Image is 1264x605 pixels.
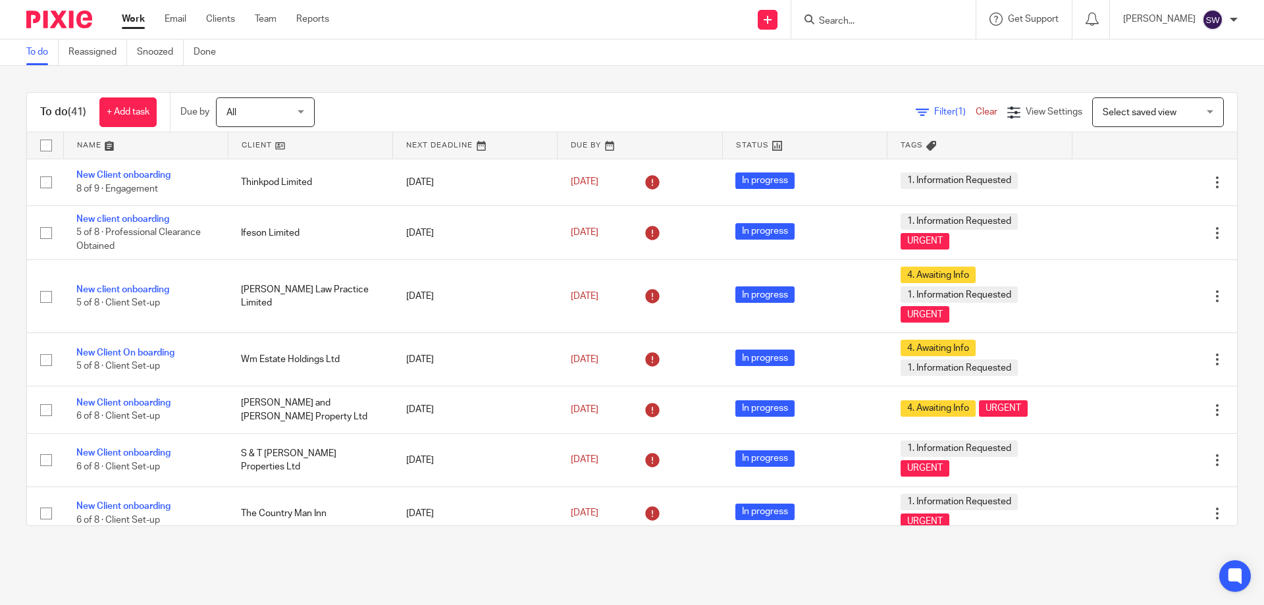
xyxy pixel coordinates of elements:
[1202,9,1223,30] img: svg%3E
[735,400,795,417] span: In progress
[818,16,936,28] input: Search
[76,398,171,408] a: New Client onboarding
[901,306,949,323] span: URGENT
[571,228,598,237] span: [DATE]
[393,386,558,433] td: [DATE]
[901,340,976,356] span: 4. Awaiting Info
[901,494,1018,510] span: 1. Information Requested
[901,172,1018,189] span: 1. Information Requested
[228,386,392,433] td: [PERSON_NAME] and [PERSON_NAME] Property Ltd
[76,362,160,371] span: 5 of 8 · Client Set-up
[165,13,186,26] a: Email
[1123,13,1196,26] p: [PERSON_NAME]
[571,292,598,301] span: [DATE]
[901,142,923,149] span: Tags
[26,11,92,28] img: Pixie
[180,105,209,118] p: Due by
[228,433,392,487] td: S & T [PERSON_NAME] Properties Ltd
[735,504,795,520] span: In progress
[901,460,949,477] span: URGENT
[571,178,598,187] span: [DATE]
[901,359,1018,376] span: 1. Information Requested
[122,13,145,26] a: Work
[296,13,329,26] a: Reports
[571,509,598,518] span: [DATE]
[901,513,949,530] span: URGENT
[901,400,976,417] span: 4. Awaiting Info
[228,333,392,386] td: Wm Estate Holdings Ltd
[393,159,558,205] td: [DATE]
[901,267,976,283] span: 4. Awaiting Info
[206,13,235,26] a: Clients
[76,502,171,511] a: New Client onboarding
[393,333,558,386] td: [DATE]
[76,171,171,180] a: New Client onboarding
[901,213,1018,230] span: 1. Information Requested
[228,487,392,540] td: The Country Man Inn
[255,13,276,26] a: Team
[76,462,160,471] span: 6 of 8 · Client Set-up
[76,515,160,525] span: 6 of 8 · Client Set-up
[194,39,226,65] a: Done
[735,450,795,467] span: In progress
[735,286,795,303] span: In progress
[571,355,598,364] span: [DATE]
[393,487,558,540] td: [DATE]
[76,299,160,308] span: 5 of 8 · Client Set-up
[979,400,1028,417] span: URGENT
[735,223,795,240] span: In progress
[76,215,169,224] a: New client onboarding
[934,107,976,117] span: Filter
[1026,107,1082,117] span: View Settings
[901,440,1018,457] span: 1. Information Requested
[68,39,127,65] a: Reassigned
[571,456,598,465] span: [DATE]
[393,433,558,487] td: [DATE]
[76,228,201,251] span: 5 of 8 · Professional Clearance Obtained
[76,348,174,357] a: New Client On boarding
[76,448,171,458] a: New Client onboarding
[26,39,59,65] a: To do
[40,105,86,119] h1: To do
[955,107,966,117] span: (1)
[976,107,997,117] a: Clear
[1008,14,1059,24] span: Get Support
[76,285,169,294] a: New client onboarding
[735,350,795,366] span: In progress
[226,108,236,117] span: All
[735,172,795,189] span: In progress
[137,39,184,65] a: Snoozed
[68,107,86,117] span: (41)
[76,412,160,421] span: 6 of 8 · Client Set-up
[1103,108,1176,117] span: Select saved view
[76,184,158,194] span: 8 of 9 · Engagement
[393,205,558,259] td: [DATE]
[228,260,392,333] td: [PERSON_NAME] Law Practice Limited
[228,159,392,205] td: Thinkpod Limited
[393,260,558,333] td: [DATE]
[901,233,949,250] span: URGENT
[901,286,1018,303] span: 1. Information Requested
[228,205,392,259] td: Ifeson Limited
[99,97,157,127] a: + Add task
[571,405,598,414] span: [DATE]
